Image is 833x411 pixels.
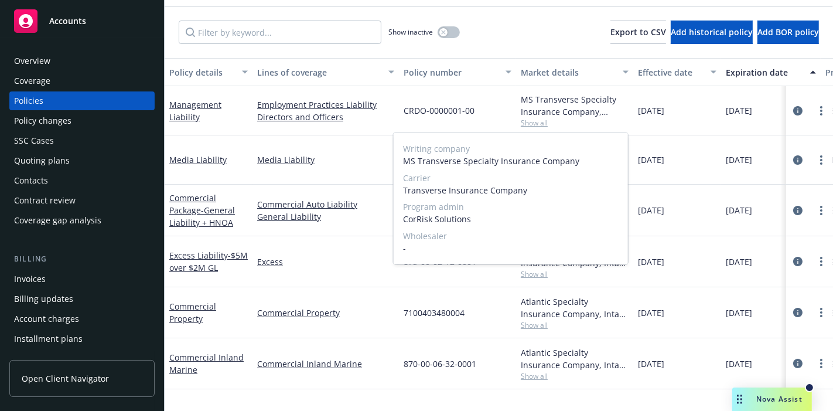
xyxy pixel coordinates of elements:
button: Policy details [165,58,252,86]
div: MS Transverse Specialty Insurance Company, Transverse Insurance Company, CorRisk Solutions [521,93,629,118]
span: Writing company [403,142,619,155]
div: Contacts [14,171,48,190]
span: - $5M over $2M GL [169,250,248,273]
span: Show all [521,269,629,279]
span: Add historical policy [671,26,753,38]
a: Commercial Auto Liability [257,198,394,210]
div: Policies [14,91,43,110]
button: Nova Assist [732,388,812,411]
a: Accounts [9,5,155,38]
div: Invoices [14,270,46,288]
a: more [814,254,828,269]
span: [DATE] [726,358,752,370]
span: MS Transverse Specialty Insurance Company [403,155,619,167]
span: Show all [521,320,629,330]
div: SSC Cases [14,131,54,150]
a: Excess Liability [169,250,248,273]
span: [DATE] [638,204,664,216]
a: circleInformation [791,153,805,167]
a: Excess [257,256,394,268]
span: [DATE] [638,104,664,117]
div: Coverage gap analysis [14,211,101,230]
span: 870-00-06-32-0001 [404,358,476,370]
div: Policy changes [14,111,71,130]
button: Effective date [633,58,721,86]
a: Commercial Property [169,301,216,324]
div: Overview [14,52,50,70]
div: Quoting plans [14,151,70,170]
span: [DATE] [638,358,664,370]
a: SSC Cases [9,131,155,150]
span: - General Liability + HNOA [169,205,235,228]
a: Contract review [9,191,155,210]
button: Add historical policy [671,21,753,44]
div: Expiration date [726,66,803,79]
div: Drag to move [732,388,747,411]
div: Billing [9,253,155,265]
span: [DATE] [726,204,752,216]
span: Show inactive [388,27,433,37]
a: more [814,104,828,118]
span: Program admin [403,201,619,213]
a: Contacts [9,171,155,190]
div: Billing updates [14,290,73,308]
button: Expiration date [721,58,821,86]
span: [DATE] [638,307,664,319]
a: circleInformation [791,305,805,320]
div: Atlantic Specialty Insurance Company, Intact Insurance, Take1 Insurance [521,295,629,320]
span: [DATE] [726,256,752,268]
a: more [814,203,828,218]
div: Atlantic Specialty Insurance Company, Intact Insurance, Take1 Insurance [521,347,629,371]
a: Management Liability [169,99,221,123]
span: Export to CSV [610,26,666,38]
span: 7100403480004 [404,307,465,319]
div: Installment plans [14,330,83,348]
div: Policy number [404,66,499,79]
a: Media Liability [169,154,227,165]
a: Commercial Package [169,192,235,228]
div: Market details [521,66,616,79]
span: Add BOR policy [757,26,819,38]
span: Show all [521,118,629,128]
span: Show all [521,371,629,381]
div: Policy details [169,66,235,79]
a: Directors and Officers [257,111,394,123]
a: more [814,153,828,167]
a: circleInformation [791,254,805,269]
button: Export to CSV [610,21,666,44]
a: circleInformation [791,203,805,218]
a: Installment plans [9,330,155,348]
div: Contract review [14,191,76,210]
span: [DATE] [638,256,664,268]
a: Commercial Inland Marine [257,358,394,370]
a: General Liability [257,210,394,223]
button: Policy number [399,58,516,86]
a: Policy changes [9,111,155,130]
span: CorRisk Solutions [403,213,619,226]
span: CRDO-0000001-00 [404,104,474,117]
span: [DATE] [726,104,752,117]
a: Billing updates [9,290,155,308]
div: Coverage [14,72,50,90]
a: Account charges [9,310,155,328]
input: Filter by keyword... [179,21,381,44]
span: Transverse Insurance Company [403,184,619,196]
button: Add BOR policy [757,21,819,44]
div: Effective date [638,66,704,79]
a: more [814,305,828,320]
span: Nova Assist [756,394,803,404]
button: Lines of coverage [252,58,399,86]
span: Wholesaler [403,230,619,243]
a: circleInformation [791,356,805,371]
a: Coverage [9,72,155,90]
button: Market details [516,58,633,86]
a: Coverage gap analysis [9,211,155,230]
span: - [403,243,619,255]
a: Overview [9,52,155,70]
span: Open Client Navigator [22,372,109,385]
a: Policies [9,91,155,110]
a: more [814,356,828,371]
a: circleInformation [791,104,805,118]
div: Lines of coverage [257,66,381,79]
a: Commercial Property [257,307,394,319]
